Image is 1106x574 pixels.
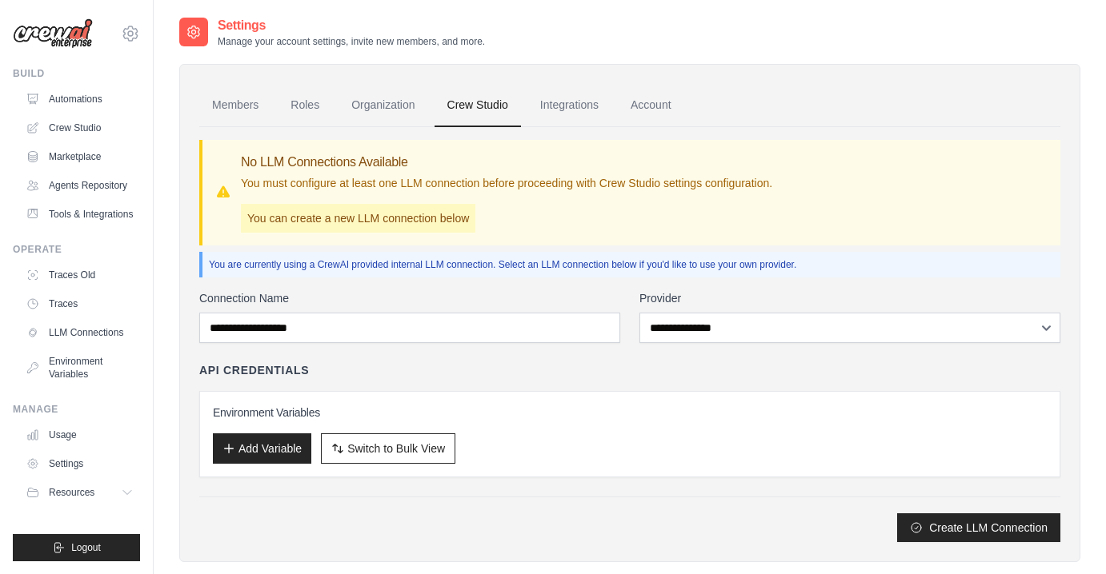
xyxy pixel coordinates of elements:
a: LLM Connections [19,320,140,345]
a: Traces [19,291,140,317]
a: Tools & Integrations [19,201,140,227]
p: You are currently using a CrewAI provided internal LLM connection. Select an LLM connection below... [209,258,1054,271]
a: Marketplace [19,144,140,169]
a: Roles [278,84,332,127]
a: Usage [19,422,140,448]
button: Logout [13,534,140,561]
a: Crew Studio [435,84,521,127]
p: Manage your account settings, invite new members, and more. [218,35,485,48]
h2: Settings [218,16,485,35]
div: Manage [13,403,140,416]
div: Operate [13,243,140,256]
p: You can create a new LLM connection below [241,204,475,233]
label: Connection Name [199,290,620,306]
a: Settings [19,451,140,476]
img: Logo [13,18,93,49]
a: Automations [19,86,140,112]
label: Provider [639,290,1060,306]
h3: Environment Variables [213,405,1047,421]
h4: API Credentials [199,362,309,378]
a: Agents Repository [19,173,140,198]
a: Organization [339,84,427,127]
span: Resources [49,486,94,499]
button: Add Variable [213,433,311,464]
a: Traces Old [19,262,140,288]
span: Switch to Bulk View [347,440,445,456]
button: Resources [19,480,140,505]
a: Environment Variables [19,349,140,387]
span: Logout [71,541,101,554]
a: Account [618,84,684,127]
div: Build [13,67,140,80]
button: Create LLM Connection [897,513,1060,542]
button: Switch to Bulk View [321,433,455,464]
a: Integrations [527,84,611,127]
h3: No LLM Connections Available [241,153,772,172]
a: Members [199,84,271,127]
a: Crew Studio [19,115,140,141]
p: You must configure at least one LLM connection before proceeding with Crew Studio settings config... [241,175,772,191]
